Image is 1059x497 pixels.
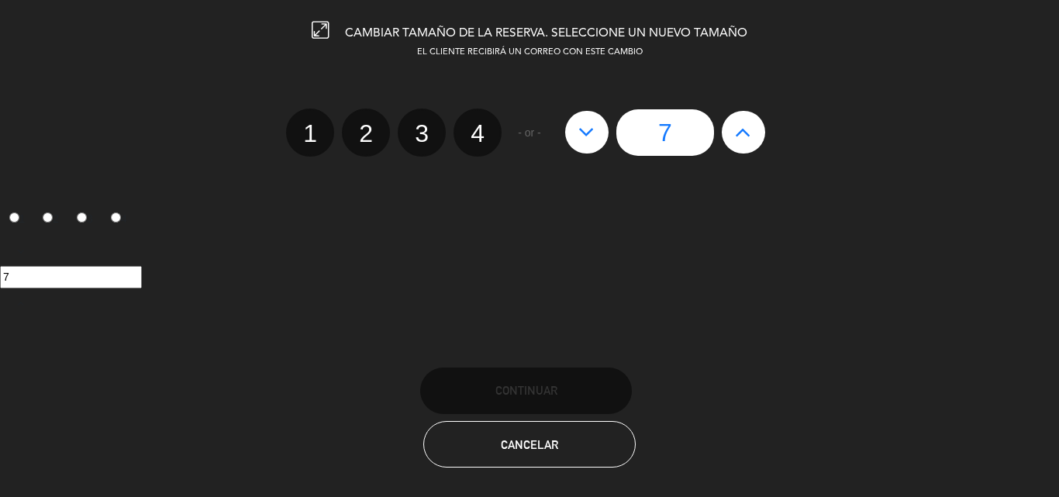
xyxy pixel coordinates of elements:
[286,109,334,157] label: 1
[9,212,19,223] input: 1
[34,205,68,232] label: 2
[102,205,136,232] label: 4
[342,109,390,157] label: 2
[454,109,502,157] label: 4
[501,438,558,451] span: Cancelar
[111,212,121,223] input: 4
[518,124,541,142] span: - or -
[398,109,446,157] label: 3
[345,27,747,40] span: CAMBIAR TAMAÑO DE LA RESERVA. SELECCIONE UN NUEVO TAMAÑO
[77,212,87,223] input: 3
[423,421,635,468] button: Cancelar
[43,212,53,223] input: 2
[420,368,632,414] button: Continuar
[495,384,557,397] span: Continuar
[68,205,102,232] label: 3
[417,48,643,57] span: EL CLIENTE RECIBIRÁ UN CORREO CON ESTE CAMBIO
